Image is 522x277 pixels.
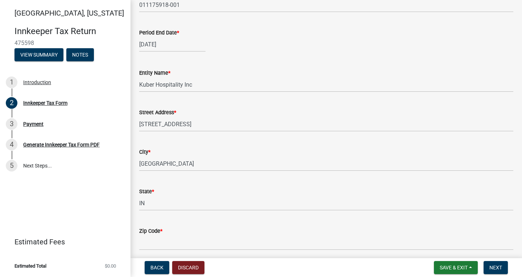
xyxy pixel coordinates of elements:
[14,52,63,58] wm-modal-confirm: Summary
[14,40,116,46] span: 475598
[139,110,176,115] label: Street Address
[150,265,163,270] span: Back
[66,52,94,58] wm-modal-confirm: Notes
[6,77,17,88] div: 1
[6,118,17,130] div: 3
[484,261,508,274] button: Next
[489,265,502,270] span: Next
[145,261,169,274] button: Back
[105,264,116,268] span: $0.00
[6,235,119,249] a: Estimated Fees
[66,48,94,61] button: Notes
[139,189,154,194] label: State
[14,26,125,37] h4: Innkeeper Tax Return
[14,9,124,17] span: [GEOGRAPHIC_DATA], [US_STATE]
[6,160,17,171] div: 5
[139,229,162,234] label: Zip Code
[6,139,17,150] div: 4
[139,150,150,155] label: City
[434,261,478,274] button: Save & Exit
[139,37,206,52] input: mm/dd/yyyy
[139,71,170,76] label: Entity Name
[440,265,468,270] span: Save & Exit
[172,261,204,274] button: Discard
[139,30,179,36] label: Period End Date
[14,48,63,61] button: View Summary
[6,97,17,109] div: 2
[23,121,43,127] div: Payment
[23,142,100,147] div: Generate Innkeeper Tax Form PDF
[23,80,51,85] div: Introduction
[14,264,46,268] span: Estimated Total
[23,100,67,106] div: Innkeeper Tax Form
